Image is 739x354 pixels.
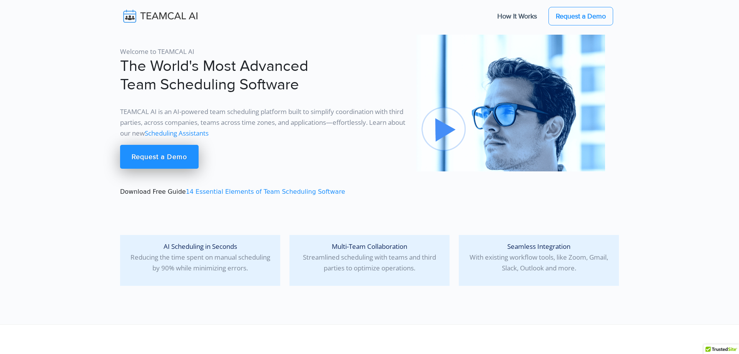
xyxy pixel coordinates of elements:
a: Request a Demo [120,145,199,169]
p: With existing workflow tools, like Zoom, Gmail, Slack, Outlook and more. [465,241,613,273]
span: AI Scheduling in Seconds [164,242,237,251]
a: Request a Demo [548,7,613,25]
a: How It Works [490,8,545,24]
p: Reducing the time spent on manual scheduling by 90% while minimizing errors. [126,241,274,273]
a: Scheduling Assistants [145,129,209,138]
p: Welcome to TEAMCAL AI [120,46,407,57]
p: TEAMCAL AI is an AI-powered team scheduling platform built to simplify coordination with third pa... [120,106,407,139]
h1: The World's Most Advanced Team Scheduling Software [120,57,407,94]
span: Seamless Integration [507,242,570,251]
a: 14 Essential Elements of Team Scheduling Software [186,188,345,195]
img: pic [416,35,605,223]
span: Multi-Team Collaboration [332,242,407,251]
div: Download Free Guide [115,35,412,223]
p: Streamlined scheduling with teams and third parties to optimize operations. [296,241,443,273]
